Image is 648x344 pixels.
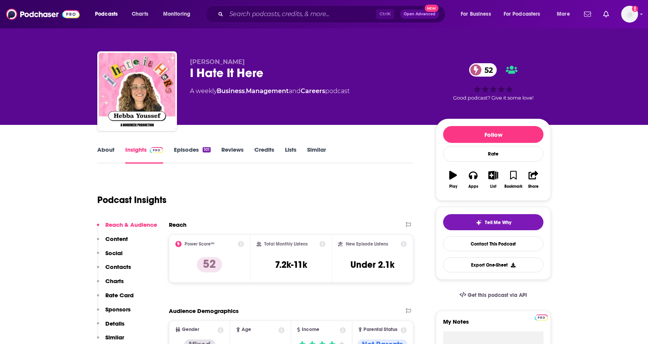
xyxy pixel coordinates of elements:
p: Reach & Audience [105,221,157,228]
span: Ctrl K [376,9,394,19]
a: Get this podcast via API [453,286,533,305]
img: tell me why sparkle [476,220,482,226]
span: Income [302,327,319,332]
span: Open Advanced [404,12,435,16]
button: open menu [455,8,501,20]
span: [PERSON_NAME] [190,58,245,66]
p: Rate Card [105,292,134,299]
p: Charts [105,277,124,285]
span: Podcasts [95,9,118,20]
h1: Podcast Insights [97,194,167,206]
span: New [425,5,439,12]
span: Monitoring [163,9,190,20]
button: List [483,166,503,193]
h2: Audience Demographics [169,307,239,315]
button: open menu [158,8,200,20]
p: Social [105,249,123,257]
span: Good podcast? Give it some love! [453,95,533,101]
button: Follow [443,126,543,143]
div: Play [449,184,457,189]
p: Similar [105,334,124,341]
button: Details [97,320,124,334]
input: Search podcasts, credits, & more... [226,8,376,20]
img: Podchaser - Follow, Share and Rate Podcasts [6,7,80,21]
button: Share [524,166,543,193]
span: Logged in as CaveHenricks [621,6,638,23]
a: InsightsPodchaser Pro [125,146,163,164]
button: Open AdvancedNew [400,10,439,19]
button: Bookmark [503,166,523,193]
button: Apps [463,166,483,193]
a: Business [217,87,245,95]
button: Show profile menu [621,6,638,23]
span: 52 [477,63,497,77]
p: Contacts [105,263,131,270]
span: Charts [132,9,148,20]
div: List [490,184,496,189]
span: For Business [461,9,491,20]
a: Careers [301,87,325,95]
div: Bookmark [504,184,522,189]
a: About [97,146,115,164]
a: Similar [307,146,326,164]
div: A weekly podcast [190,87,350,96]
h2: Total Monthly Listens [264,241,308,247]
button: Play [443,166,463,193]
button: Sponsors [97,306,131,320]
button: open menu [551,8,579,20]
a: Show notifications dropdown [581,8,594,21]
label: My Notes [443,318,543,331]
a: Show notifications dropdown [600,8,612,21]
div: 101 [203,147,211,152]
span: , [245,87,246,95]
span: Gender [182,327,199,332]
div: Search podcasts, credits, & more... [213,5,453,23]
p: Details [105,320,124,327]
button: Export One-Sheet [443,257,543,272]
img: Podchaser Pro [150,147,163,153]
span: For Podcasters [504,9,540,20]
a: Lists [285,146,296,164]
a: Pro website [535,313,548,321]
h3: Under 2.1k [350,259,394,270]
a: Reviews [221,146,244,164]
a: Episodes101 [174,146,211,164]
button: Rate Card [97,292,134,306]
div: Share [528,184,538,189]
span: Tell Me Why [485,220,511,226]
img: I Hate It Here [99,53,175,129]
div: 52Good podcast? Give it some love! [436,58,551,106]
p: Sponsors [105,306,131,313]
span: and [289,87,301,95]
h3: 7.2k-11k [275,259,307,270]
img: Podchaser Pro [535,315,548,321]
button: Reach & Audience [97,221,157,235]
img: User Profile [621,6,638,23]
span: Get this podcast via API [468,292,527,298]
div: Apps [468,184,478,189]
h2: Power Score™ [185,241,214,247]
p: 52 [197,257,222,272]
svg: Add a profile image [632,6,638,12]
button: open menu [90,8,128,20]
span: Parental Status [363,327,398,332]
a: Credits [254,146,274,164]
button: Contacts [97,263,131,277]
p: Content [105,235,128,242]
h2: New Episode Listens [346,241,388,247]
span: More [557,9,570,20]
button: Charts [97,277,124,292]
span: Age [242,327,251,332]
button: Content [97,235,128,249]
button: Social [97,249,123,264]
a: Management [246,87,289,95]
a: 52 [469,63,497,77]
button: open menu [499,8,551,20]
h2: Reach [169,221,187,228]
a: Contact This Podcast [443,236,543,251]
button: tell me why sparkleTell Me Why [443,214,543,230]
div: Rate [443,146,543,162]
a: Charts [127,8,153,20]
